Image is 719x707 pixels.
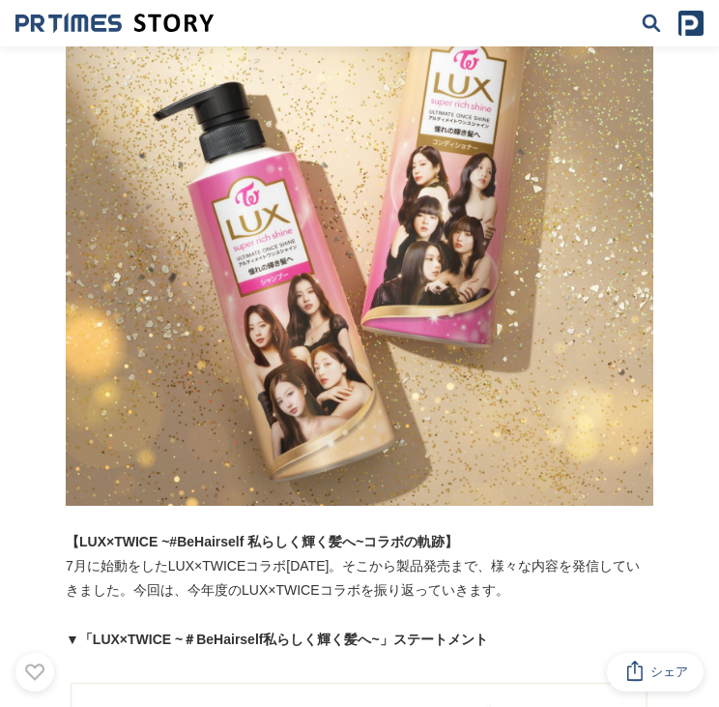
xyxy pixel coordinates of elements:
[66,534,458,549] strong: 【LUX×TWICE ~#BeHairself 私らしく輝く髪へ~コラボの軌跡】
[15,13,214,34] img: 成果の裏側にあるストーリーをメディアに届ける
[650,663,688,681] span: シェア
[66,554,653,603] p: 7月に始動をしたLUX×TWICEコラボ[DATE]。そこから製品発売まで、様々な内容を発信していきました。今回は、今年度のLUX×TWICEコラボを振り返っていきます。
[678,11,704,36] img: prtimes
[607,653,704,692] button: シェア
[66,632,488,647] strong: ▼「LUX×TWICE ~＃BeHairself私らしく輝く髪へ~」ステートメント
[15,13,214,34] a: 成果の裏側にあるストーリーをメディアに届ける 成果の裏側にあるストーリーをメディアに届ける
